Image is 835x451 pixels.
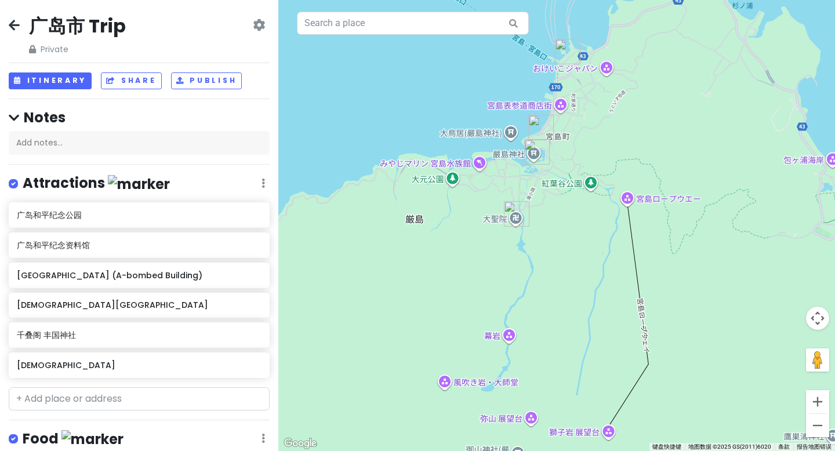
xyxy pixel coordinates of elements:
[9,72,92,89] button: Itinerary
[9,108,270,126] h4: Notes
[17,330,261,340] h6: 千叠阁 丰国神社
[9,387,270,410] input: + Add place or address
[555,39,580,64] div: Miyajima Tourist Information Center
[797,443,832,450] a: 报告地图错误
[17,360,261,370] h6: [DEMOGRAPHIC_DATA]
[806,348,829,372] button: 将街景小人拖到地图上以打开街景
[528,115,554,140] div: 千叠阁 丰国神社
[101,72,161,89] button: Share
[61,430,124,448] img: marker
[504,201,529,227] div: 大圣院
[23,430,124,449] h4: Food
[806,390,829,413] button: 放大
[297,12,529,35] input: Search a place
[29,14,126,38] h2: 广岛市 Trip
[17,300,261,310] h6: [DEMOGRAPHIC_DATA][GEOGRAPHIC_DATA]
[778,443,790,450] a: 条款（在新标签页中打开）
[17,240,261,250] h6: 广岛和平纪念资料馆
[29,43,126,56] span: Private
[652,443,681,451] button: 键盘快捷键
[9,131,270,155] div: Add notes...
[688,443,771,450] span: 地图数据 ©2025 GS(2011)6020
[806,414,829,437] button: 缩小
[281,436,320,451] a: 在 Google 地图中打开此区域（会打开一个新窗口）
[23,174,170,193] h4: Attractions
[281,436,320,451] img: Google
[806,307,829,330] button: 地图镜头控件
[171,72,242,89] button: Publish
[524,139,550,165] div: 严岛神社 大鸟居
[108,175,170,193] img: marker
[17,270,261,281] h6: [GEOGRAPHIC_DATA] (A-bombed Building)
[17,210,261,220] h6: 广岛和平纪念公园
